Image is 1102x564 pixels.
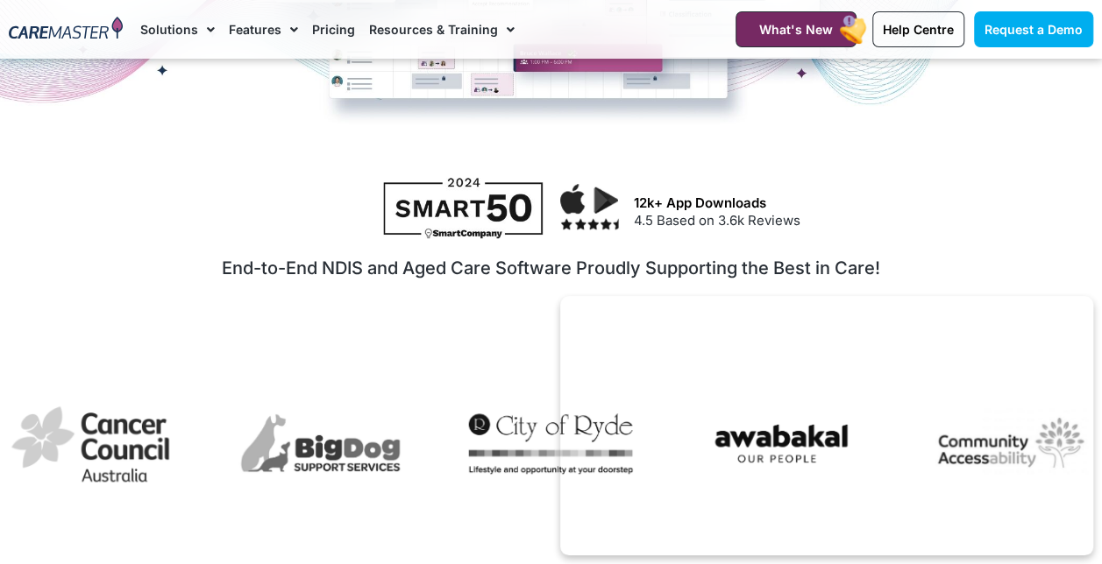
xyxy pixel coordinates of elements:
[974,11,1093,47] a: Request a Demo
[238,412,402,476] img: 263fe684f9ca25cbbbe20494344166dc.webp
[560,296,1093,555] iframe: Popup CTA
[9,398,173,496] div: 2 / 7
[872,11,964,47] a: Help Centre
[634,211,1084,231] p: 4.5 Based on 3.6k Reviews
[634,195,1084,211] h3: 12k+ App Downloads
[238,412,402,482] div: 3 / 7
[469,413,633,480] div: 4 / 7
[736,11,857,47] a: What's New
[9,398,173,490] img: cancer-council-australia-logo-vector.png
[985,22,1083,37] span: Request a Demo
[9,382,1093,511] div: Image Carousel
[883,22,954,37] span: Help Centre
[469,413,633,474] img: 2022-City-of-Ryde-Logo-One-line-tag_Full-Colour.jpg
[19,257,1083,278] h2: End-to-End NDIS and Aged Care Software Proudly Supporting the Best in Care!
[759,22,833,37] span: What's New
[9,17,123,42] img: CareMaster Logo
